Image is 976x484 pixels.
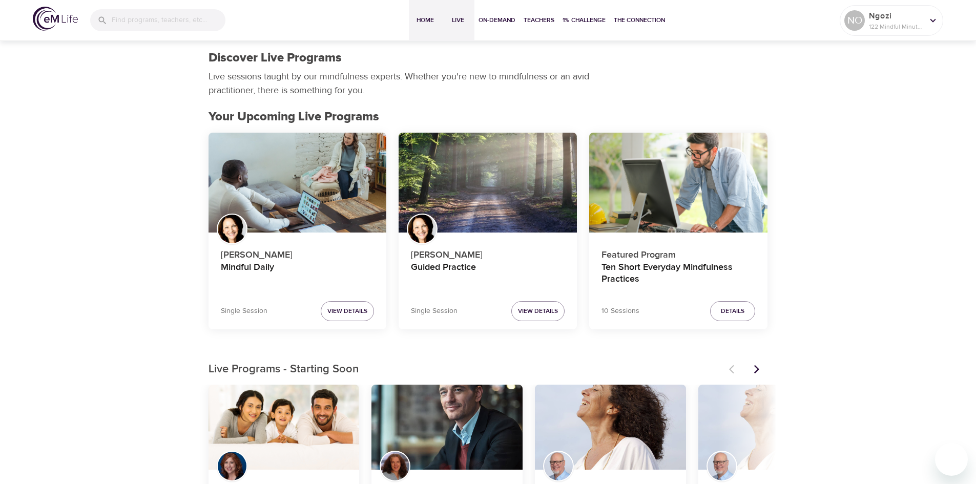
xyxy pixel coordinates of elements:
h2: Your Upcoming Live Programs [209,110,768,124]
h1: Discover Live Programs [209,51,342,66]
button: View Details [511,301,565,321]
p: Ngozi [869,10,923,22]
h4: Mindful Daily [221,262,375,286]
button: View Details [321,301,374,321]
span: Teachers [524,15,554,26]
span: The Connection [614,15,665,26]
span: View Details [518,306,558,317]
p: [PERSON_NAME] [411,244,565,262]
p: Single Session [221,306,267,317]
button: QuitSmart ™ Mindfully [371,385,523,470]
span: Home [413,15,438,26]
p: 10 Sessions [601,306,639,317]
button: Mindfulness-Based Cognitive Training (MBCT) [209,385,360,470]
p: Live sessions taught by our mindfulness experts. Whether you're new to mindfulness or an avid pra... [209,70,593,97]
button: Ten Short Everyday Mindfulness Practices [589,133,767,233]
p: 122 Mindful Minutes [869,22,923,31]
input: Find programs, teachers, etc... [112,9,225,31]
span: Details [721,306,744,317]
p: [PERSON_NAME] [221,244,375,262]
span: 1% Challenge [563,15,606,26]
p: Single Session [411,306,458,317]
img: logo [33,7,78,31]
button: Next items [745,358,768,381]
span: Live [446,15,470,26]
h4: Guided Practice [411,262,565,286]
button: Guided Practice [399,133,577,233]
span: View Details [327,306,367,317]
button: Mindful Daily [209,133,387,233]
button: Thoughts are Not Facts [535,385,686,470]
p: Live Programs - Starting Soon [209,361,723,378]
h4: Ten Short Everyday Mindfulness Practices [601,262,755,286]
p: Featured Program [601,244,755,262]
iframe: Button to launch messaging window [935,443,968,476]
div: NO [844,10,865,31]
button: Details [710,301,755,321]
span: On-Demand [479,15,515,26]
button: Thoughts are Not Facts [698,385,849,470]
